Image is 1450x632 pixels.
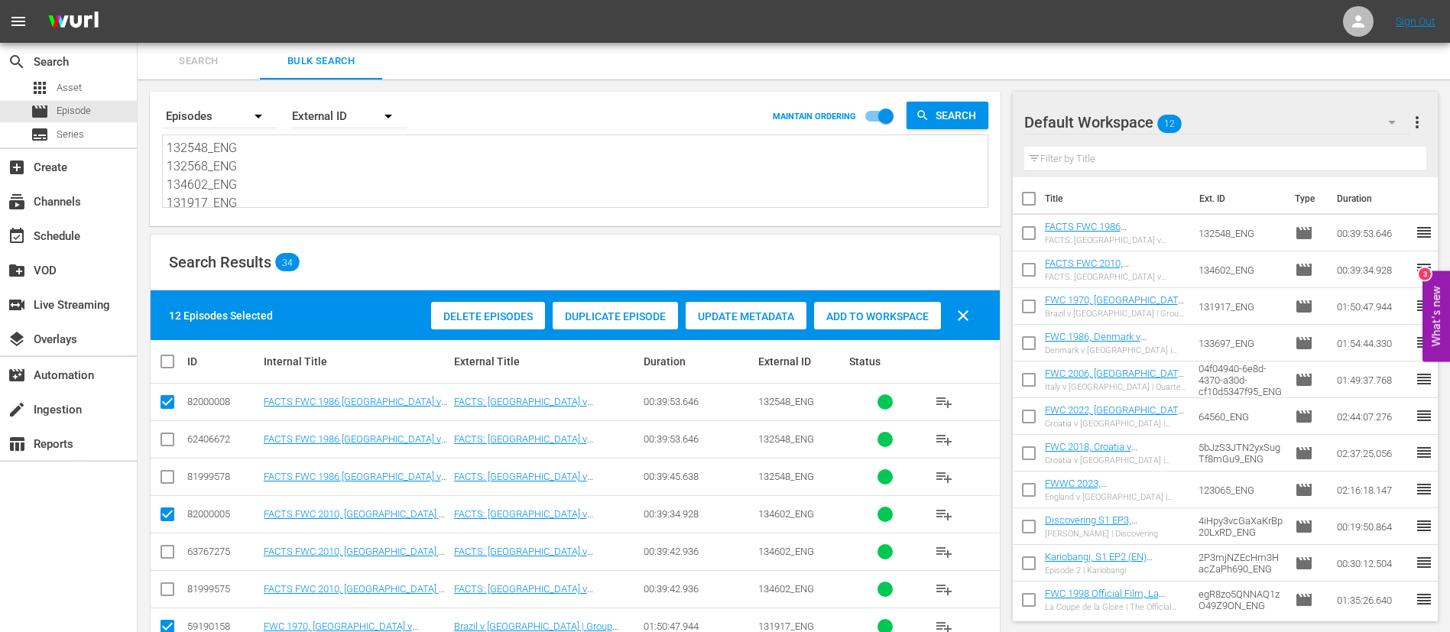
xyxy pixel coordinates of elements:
div: 00:39:45.638 [644,471,753,482]
div: [PERSON_NAME] | Discovering [1045,529,1186,539]
div: 00:39:53.646 [644,433,753,445]
td: 02:44:07.276 [1331,398,1415,435]
div: 3 [1419,267,1431,280]
span: Asset [57,80,82,96]
td: 64560_ENG [1192,398,1289,435]
span: Duplicate Episode [553,310,678,322]
span: 131917_ENG [758,621,814,632]
div: Denmark v [GEOGRAPHIC_DATA] | Group Matches | 1986 FIFA World Cup [GEOGRAPHIC_DATA]™ | Full Match... [1045,345,1186,355]
div: 00:39:53.646 [644,396,753,407]
th: Duration [1328,177,1419,220]
span: reorder [1415,407,1433,425]
td: 131917_ENG [1192,288,1289,325]
span: playlist_add [935,393,953,411]
span: Search [929,102,988,129]
td: 04f04940-6e8d-4370-a30d-cf10d5347f95_ENG [1192,361,1289,398]
button: playlist_add [926,533,962,570]
a: FACTS FWC 2010, [GEOGRAPHIC_DATA] v [GEOGRAPHIC_DATA] (EN) [264,546,445,569]
button: Duplicate Episode [553,302,678,329]
td: 123065_ENG [1192,472,1289,508]
div: 00:39:42.936 [644,546,753,557]
span: Reports [8,435,26,453]
span: Add to Workspace [814,310,941,322]
a: FACTS: [GEOGRAPHIC_DATA] v [GEOGRAPHIC_DATA] | [GEOGRAPHIC_DATA] 2010 [454,583,593,617]
div: 12 Episodes Selected [169,308,273,323]
span: Overlays [8,330,26,348]
span: Automation [8,366,26,384]
span: reorder [1415,297,1433,315]
button: playlist_add [926,496,962,533]
button: clear [945,297,981,334]
span: Episode [1295,481,1313,499]
span: Episode [31,102,49,121]
a: Discovering S1 EP3, [PERSON_NAME] (EN) (Discovering S1 EP3, [PERSON_NAME] (EN) (VARIANT)) [1045,514,1139,572]
span: menu [9,12,28,31]
div: Duration [644,355,753,368]
button: playlist_add [926,571,962,608]
span: Search [147,53,251,70]
span: reorder [1415,517,1433,535]
td: 01:35:26.640 [1331,582,1415,618]
img: ans4CAIJ8jUAAAAAAAAAAAAAAAAAAAAAAAAgQb4GAAAAAAAAAAAAAAAAAAAAAAAAJMjXAAAAAAAAAAAAAAAAAAAAAAAAgAT5G... [37,4,110,40]
a: FACTS FWC 2010, [GEOGRAPHIC_DATA] v [GEOGRAPHIC_DATA] (EN) (FACTS FWC 2010, [GEOGRAPHIC_DATA] v [... [264,508,445,554]
td: 01:49:37.768 [1331,361,1415,398]
span: Episode [1295,297,1313,316]
div: 00:39:34.928 [644,508,753,520]
span: more_vert [1408,113,1426,131]
button: Delete Episodes [431,302,545,329]
td: 02:16:18.147 [1331,472,1415,508]
div: 00:39:42.936 [644,583,753,595]
span: Update Metadata [686,310,806,322]
td: 134602_ENG [1192,251,1289,288]
a: FACTS: [GEOGRAPHIC_DATA] v [GEOGRAPHIC_DATA] [GEOGRAPHIC_DATA] | [GEOGRAPHIC_DATA] 86 [454,433,593,479]
th: Ext. ID [1190,177,1286,220]
span: playlist_add [935,580,953,598]
span: Schedule [8,227,26,245]
span: 34 [275,257,300,267]
div: Episode 2 | Kariobangi [1045,566,1186,575]
td: 00:39:53.646 [1331,215,1415,251]
span: Search [8,53,26,71]
a: FWC 2018, Croatia v [GEOGRAPHIC_DATA] (EN) (FWC 2018, Croatia v [GEOGRAPHIC_DATA] (EN) (VARIANT)) [1045,441,1184,498]
span: Live Streaming [8,296,26,314]
span: Episode [1295,371,1313,389]
span: Series [31,125,49,144]
div: 62406672 [187,433,259,445]
a: FWC 2006, [GEOGRAPHIC_DATA] v [GEOGRAPHIC_DATA], Quarter-Finals - FMR (EN) [1045,368,1186,402]
span: reorder [1415,480,1433,498]
div: 81999578 [187,471,259,482]
span: Episode [1295,444,1313,462]
a: FACTS FWC 1986 [GEOGRAPHIC_DATA] v [GEOGRAPHIC_DATA] FR (EN) (FACTS FWC 1986 [GEOGRAPHIC_DATA] v ... [264,471,448,517]
span: 132548_ENG [758,433,814,445]
a: FACTS FWC 2010, [GEOGRAPHIC_DATA] v [GEOGRAPHIC_DATA] (EN) (FACTS FWC 2010, [GEOGRAPHIC_DATA] v [... [1045,258,1158,338]
div: Internal Title [264,355,449,368]
a: FACTS FWC 1986 [GEOGRAPHIC_DATA] v [GEOGRAPHIC_DATA] FR (EN) [264,433,447,456]
td: egR8zo5QNNAQ1zO49Z9ON_ENG [1192,582,1289,618]
span: Episode [1295,517,1313,536]
td: 4iHpy3vcGaXaKrBp20LxRD_ENG [1192,508,1289,545]
div: Status [849,355,921,368]
td: 2P3mjNZEcHm3HacZaPh690_ENG [1192,545,1289,582]
span: Episode [57,103,91,118]
span: Asset [31,79,49,97]
button: more_vert [1408,104,1426,141]
span: reorder [1415,553,1433,572]
span: Episode [1295,261,1313,279]
span: playlist_add [935,468,953,486]
div: England v [GEOGRAPHIC_DATA] | Quarter-final | FIFA Women's World Cup 2023 | Full Match Replay [1045,492,1186,502]
span: reorder [1415,223,1433,241]
th: Title [1045,177,1191,220]
span: Bulk Search [269,53,373,70]
span: reorder [1415,370,1433,388]
div: External Title [454,355,640,368]
div: Brazil v [GEOGRAPHIC_DATA] | Group Matches | 1970 FIFA World Cup [GEOGRAPHIC_DATA]™️ | Full Match... [1045,309,1186,319]
td: 00:30:12.504 [1331,545,1415,582]
span: Episode [1295,407,1313,426]
p: MAINTAIN ORDERING [773,112,856,122]
span: Episode [1295,591,1313,609]
td: 132548_ENG [1192,215,1289,251]
div: 59190158 [187,621,259,632]
span: clear [954,306,972,325]
span: Search Results [169,253,271,271]
span: Create [8,158,26,177]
